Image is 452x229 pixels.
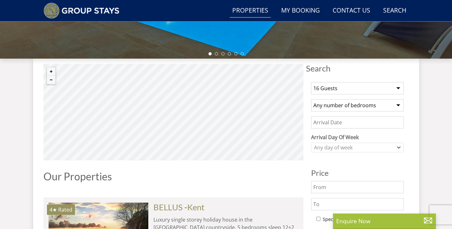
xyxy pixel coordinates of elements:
[47,76,55,84] button: Zoom out
[279,4,322,18] a: My Booking
[184,202,205,212] span: -
[230,4,271,18] a: Properties
[47,67,55,76] button: Zoom in
[323,216,364,223] label: Special Offers Only
[311,116,404,129] input: Arrival Date
[187,202,205,212] a: Kent
[58,206,72,213] span: Rated
[312,144,396,151] div: Any day of week
[311,198,404,210] input: To
[336,217,433,225] p: Enquire Now
[306,64,409,73] span: Search
[381,4,409,18] a: Search
[330,4,373,18] a: Contact Us
[50,206,57,213] span: BELLUS has a 4 star rating under the Quality in Tourism Scheme
[43,64,303,160] canvas: Map
[311,181,404,193] input: From
[311,133,404,141] label: Arrival Day Of Week
[153,202,183,212] a: BELLUS
[43,171,303,182] h1: Our Properties
[43,3,120,19] img: Group Stays
[311,143,404,152] div: Combobox
[311,169,404,177] h3: Price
